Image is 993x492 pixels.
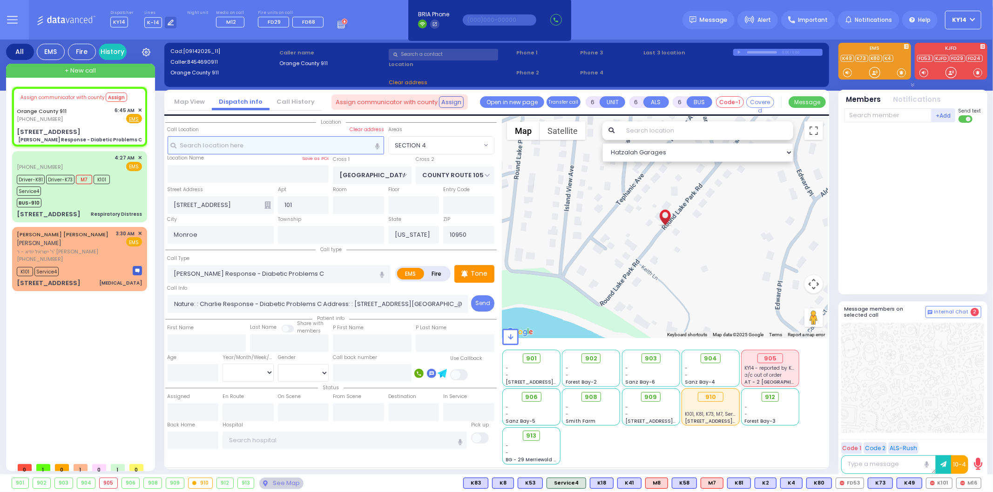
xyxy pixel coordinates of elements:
[518,478,543,489] div: K53
[687,96,712,108] button: BUS
[33,478,51,488] div: 902
[505,326,535,338] a: Open this area in Google Maps (opens a new window)
[333,393,361,400] label: From Scene
[798,16,828,24] span: Important
[144,17,162,28] span: K-14
[126,237,142,246] span: EMS
[168,126,199,133] label: Call Location
[17,267,33,276] span: K101
[212,97,270,106] a: Dispatch info
[167,97,212,106] a: Map View
[126,162,142,171] span: EMS
[471,269,487,279] p: Tone
[471,421,489,429] label: Pick up
[505,326,535,338] img: Google
[620,121,793,140] input: Search location
[617,478,642,489] div: BLS
[506,404,509,411] span: -
[804,308,823,327] button: Drag Pegman onto the map to open Street View
[644,49,733,57] label: Last 3 location
[840,481,844,485] img: red-radio-icon.svg
[333,354,377,361] label: Call back number
[55,478,73,488] div: 903
[701,478,723,489] div: ALS
[278,186,286,193] label: Apt
[855,16,892,24] span: Notifications
[20,94,105,101] span: Assign communicator with county
[333,156,350,163] label: Cross 1
[698,392,723,402] div: 910
[966,55,983,62] a: FD24
[133,266,142,275] img: message-box.svg
[492,478,514,489] div: K8
[395,141,426,150] span: SECTION 4
[189,478,213,488] div: 910
[168,354,177,361] label: Age
[685,365,688,372] span: -
[846,94,881,105] button: Members
[187,58,218,66] span: 8454690911
[960,481,965,485] img: red-radio-icon.svg
[17,279,81,288] div: [STREET_ADDRESS]
[745,418,776,425] span: Forest Bay-3
[388,126,402,133] label: Areas
[318,384,344,391] span: Status
[516,69,577,77] span: Phone 2
[116,230,135,237] span: 3:30 AM
[122,478,140,488] div: 906
[250,324,277,331] label: Last Name
[463,14,536,26] input: (000)000-00000
[951,455,968,474] button: 10-4
[6,44,34,60] div: All
[297,320,324,327] small: Share with
[110,17,128,27] span: KY14
[168,421,196,429] label: Back Home
[745,411,748,418] span: -
[389,137,481,153] span: SECTION 4
[745,404,748,411] span: -
[297,327,321,334] span: members
[17,231,108,238] a: [PERSON_NAME] [PERSON_NAME]
[600,96,625,108] button: UNIT
[443,393,467,400] label: In Service
[547,478,586,489] div: Driver
[129,464,143,471] span: 0
[507,121,540,140] button: Show street map
[547,478,586,489] div: Service4
[216,10,247,16] label: Medic on call
[450,355,482,362] label: Use Callback
[625,411,628,418] span: -
[672,478,697,489] div: BLS
[74,464,88,471] span: 1
[926,478,952,489] div: K101
[17,198,41,207] span: BUS-910
[685,411,745,418] span: K101, K81, K73, M7, Service4
[336,98,438,107] span: Assign communicator with county
[917,55,933,62] a: FD53
[643,96,669,108] button: ALS
[18,136,142,143] div: [PERSON_NAME] Response - Diabetic Problems C
[855,55,868,62] a: K73
[238,478,254,488] div: 913
[17,255,63,263] span: [PHONE_NUMBER]
[765,392,776,402] span: 912
[745,365,801,372] span: KY14 - reported by KY66
[187,10,208,16] label: Night unit
[506,372,509,379] span: -
[302,18,315,26] span: FD68
[506,449,509,456] span: -
[389,60,513,68] label: Location
[625,418,713,425] span: [STREET_ADDRESS][PERSON_NAME]
[170,58,277,66] label: Caller:
[223,354,274,361] div: Year/Month/Week/Day
[868,478,893,489] div: K73
[928,310,932,315] img: comment-alt.png
[279,49,385,57] label: Caller name
[526,354,537,363] span: 901
[92,464,106,471] span: 0
[17,115,63,123] span: [PHONE_NUMBER]
[506,411,509,418] span: -
[268,18,281,26] span: FD29
[956,478,981,489] div: M16
[168,393,190,400] label: Assigned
